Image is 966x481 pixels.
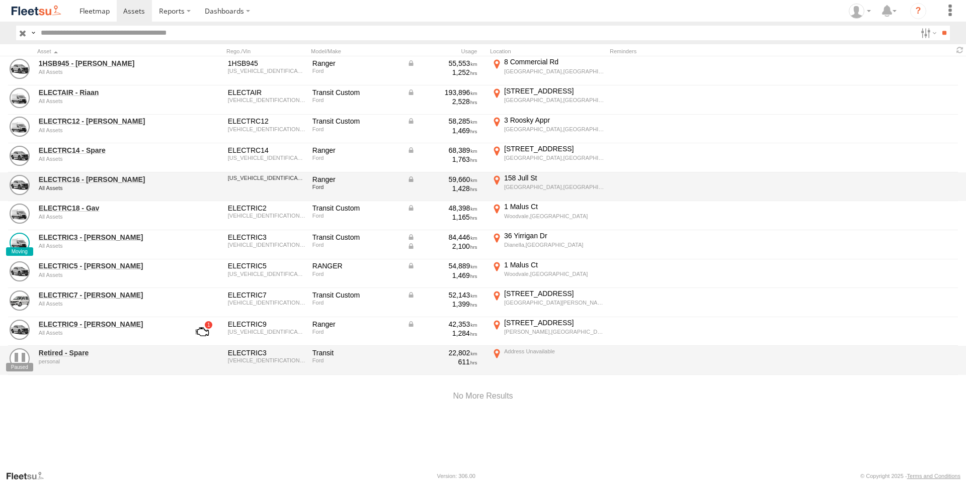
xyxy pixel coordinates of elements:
div: Wayne Betts [845,4,874,19]
div: Reminders [610,48,771,55]
div: [STREET_ADDRESS] [504,289,604,298]
div: undefined [39,301,177,307]
div: Ford [312,126,400,132]
label: Click to View Current Location [490,116,606,143]
label: Click to View Current Location [490,347,606,374]
a: View Asset Details [10,59,30,79]
div: 36 Yirrigan Dr [504,231,604,240]
div: ELECTRC12 [228,117,305,126]
a: View Asset with Fault/s [184,320,221,344]
img: fleetsu-logo-horizontal.svg [10,4,62,18]
label: Click to View Current Location [490,289,606,316]
div: Data from Vehicle CANbus [407,146,477,155]
label: Click to View Current Location [490,86,606,114]
div: Dianella,[GEOGRAPHIC_DATA] [504,241,604,248]
a: View Asset Details [10,175,30,195]
div: © Copyright 2025 - [860,473,960,479]
label: Click to View Current Location [490,202,606,229]
div: Rego./Vin [226,48,307,55]
div: Ranger [312,320,400,329]
div: [STREET_ADDRESS] [504,144,604,153]
div: WF0YXXTTGYKU87957 [228,300,305,306]
div: undefined [39,127,177,133]
a: ELECTRIC3 - [PERSON_NAME] [39,233,177,242]
label: Click to View Current Location [490,57,606,84]
div: Ranger [312,59,400,68]
div: Ford [312,357,400,363]
div: 1,252 [407,68,477,77]
div: 22,802 [407,348,477,357]
div: Woodvale,[GEOGRAPHIC_DATA] [504,213,604,220]
div: 3 Roosky Appr [504,116,604,125]
div: Ford [312,68,400,74]
div: 1,284 [407,329,477,338]
a: ELECTRIC5 - [PERSON_NAME] [39,261,177,270]
div: WF0YXXTTGYNJ17812 [228,97,305,103]
a: View Asset Details [10,291,30,311]
div: 1,165 [407,213,477,222]
div: Transit Custom [312,291,400,300]
div: MNAUMAF50HW805362 [228,68,305,74]
div: 1HSB945 [228,59,305,68]
div: undefined [39,272,177,278]
div: undefined [39,185,177,191]
div: 1,399 [407,300,477,309]
div: Data from Vehicle CANbus [407,291,477,300]
div: Ford [312,271,400,277]
div: Ford [312,213,400,219]
div: Ford [312,329,400,335]
div: Model/Make [311,48,401,55]
a: View Asset Details [10,146,30,166]
div: ELECTAIR [228,88,305,97]
div: Data from Vehicle CANbus [407,261,477,270]
div: Location [490,48,606,55]
div: Data from Vehicle CANbus [407,233,477,242]
div: WF0YXXTTGYMJ86128 [228,213,305,219]
a: ELECTRC16 - [PERSON_NAME] [39,175,177,184]
div: [PERSON_NAME],[GEOGRAPHIC_DATA] [504,328,604,335]
a: View Asset Details [10,117,30,137]
div: Transit Custom [312,204,400,213]
div: undefined [39,330,177,336]
label: Click to View Current Location [490,260,606,287]
div: Click to Sort [37,48,178,55]
a: View Asset Details [10,348,30,368]
div: 1,428 [407,184,477,193]
div: Data from Vehicle CANbus [407,204,477,213]
div: undefined [39,243,177,249]
div: Ford [312,155,400,161]
div: MNAUMAF80GW574265 [228,155,305,161]
div: 1,763 [407,155,477,164]
div: undefined [39,358,177,364]
a: View Asset Details [10,320,30,340]
div: ELECTRIC5 [228,261,305,270]
a: Visit our Website [6,471,52,481]
div: Ranger [312,175,400,184]
div: Woodvale,[GEOGRAPHIC_DATA] [504,270,604,277]
div: WF0YXXTTGYLS21315 [228,357,305,363]
div: RANGER [312,261,400,270]
div: 1 Malus Ct [504,202,604,211]
div: undefined [39,69,177,75]
div: Transit Custom [312,117,400,126]
div: undefined [39,98,177,104]
a: ELECTRIC7 - [PERSON_NAME] [39,291,177,300]
label: Click to View Current Location [490,231,606,258]
div: 2,528 [407,97,477,106]
div: [GEOGRAPHIC_DATA],[GEOGRAPHIC_DATA] [504,154,604,161]
a: Terms and Conditions [907,473,960,479]
div: Transit Custom [312,233,400,242]
div: ELECTRIC7 [228,291,305,300]
div: Transit [312,348,400,357]
div: 158 Jull St [504,173,604,182]
span: Refresh [954,45,966,55]
div: [GEOGRAPHIC_DATA],[GEOGRAPHIC_DATA] [504,97,604,104]
div: WF0YXXTTGYLS21315 [228,126,305,132]
div: Data from Vehicle CANbus [407,117,477,126]
label: Click to View Current Location [490,173,606,201]
div: Transit Custom [312,88,400,97]
a: View Asset Details [10,204,30,224]
label: Search Query [29,26,37,40]
i: ? [910,3,926,19]
div: 1,469 [407,126,477,135]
